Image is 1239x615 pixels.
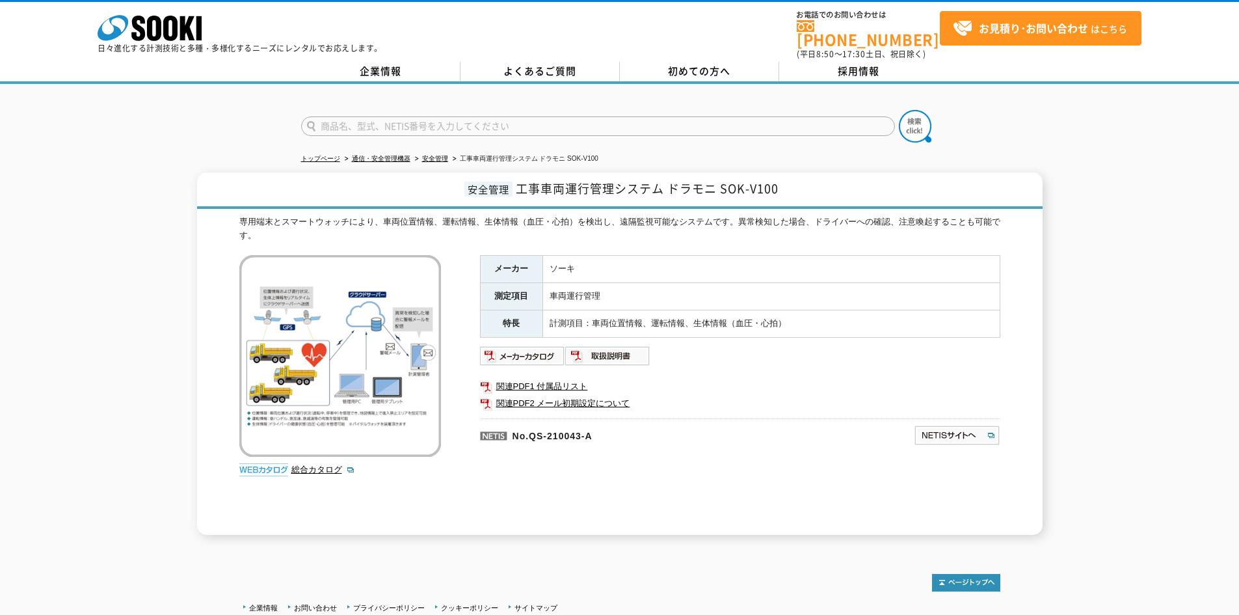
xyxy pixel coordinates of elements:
td: 計測項目：車両位置情報、運転情報、生体情報（血圧・心拍） [542,310,1000,338]
td: 車両運行管理 [542,283,1000,310]
span: 工事車両運行管理システム ドラモニ SOK-V100 [516,180,779,197]
img: webカタログ [239,463,288,476]
a: よくあるご質問 [460,62,620,81]
a: トップページ [301,155,340,162]
a: メーカーカタログ [480,354,565,364]
strong: お見積り･お問い合わせ [979,20,1088,36]
img: 工事車両運行管理システム ドラモニ SOK-V100 [239,255,441,457]
td: ソーキ [542,256,1000,283]
a: 関連PDF2 メール初期設定について [480,395,1000,412]
a: 総合カタログ [291,465,355,474]
p: 日々進化する計測技術と多種・多様化するニーズにレンタルでお応えします。 [98,44,382,52]
span: 初めての方へ [668,64,730,78]
span: 17:30 [842,48,866,60]
a: 企業情報 [301,62,460,81]
a: 取扱説明書 [565,354,650,364]
a: サイトマップ [514,604,557,612]
li: 工事車両運行管理システム ドラモニ SOK-V100 [450,152,598,166]
a: お見積り･お問い合わせはこちら [940,11,1141,46]
img: btn_search.png [899,110,931,143]
a: 企業情報 [249,604,278,612]
a: 通信・安全管理機器 [352,155,410,162]
img: NETISサイトへ [914,425,1000,446]
span: (平日 ～ 土日、祝日除く) [797,48,926,60]
span: 安全管理 [464,182,513,197]
th: メーカー [480,256,542,283]
span: お電話でのお問い合わせは [797,11,940,19]
div: 専用端末とスマートウォッチにより、車両位置情報、運転情報、生体情報（血圧・心拍）を検出し、遠隔監視可能なシステムです。異常検知した場合、ドライバーへの確認、注意喚起することも可能です。 [239,215,1000,243]
th: 測定項目 [480,283,542,310]
a: 安全管理 [422,155,448,162]
span: 8:50 [816,48,834,60]
img: トップページへ [932,574,1000,592]
span: はこちら [953,19,1127,38]
a: 採用情報 [779,62,939,81]
a: お問い合わせ [294,604,337,612]
img: 取扱説明書 [565,346,650,366]
img: メーカーカタログ [480,346,565,366]
p: No.QS-210043-A [480,418,788,450]
a: 初めての方へ [620,62,779,81]
a: クッキーポリシー [441,604,498,612]
a: プライバシーポリシー [353,604,425,612]
input: 商品名、型式、NETIS番号を入力してください [301,116,895,136]
th: 特長 [480,310,542,338]
a: 関連PDF1 付属品リスト [480,378,1000,395]
a: [PHONE_NUMBER] [797,20,940,47]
